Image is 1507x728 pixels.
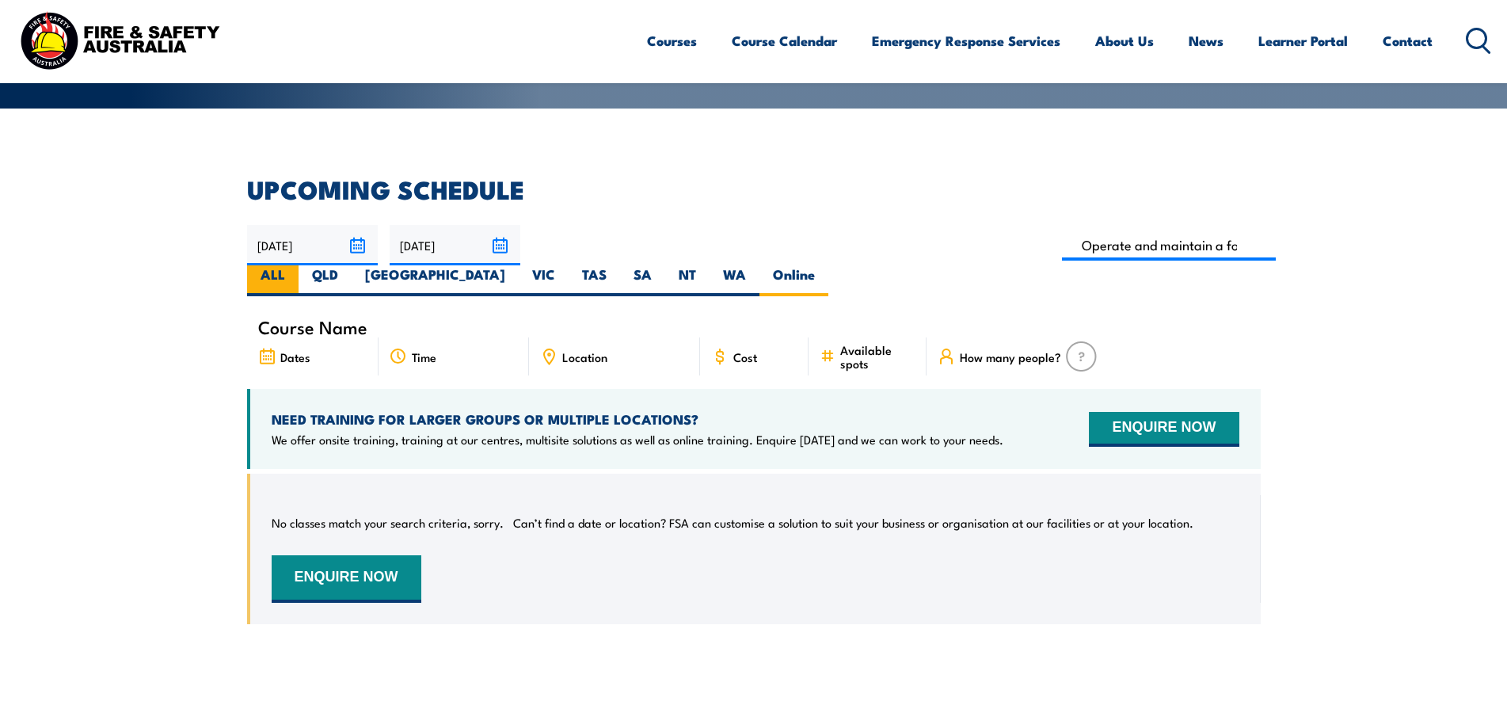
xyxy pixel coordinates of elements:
input: From date [247,225,378,265]
label: ALL [247,265,299,296]
p: Can’t find a date or location? FSA can customise a solution to suit your business or organisation... [513,515,1193,531]
p: No classes match your search criteria, sorry. [272,515,504,531]
label: SA [620,265,665,296]
a: Course Calendar [732,20,837,62]
h4: NEED TRAINING FOR LARGER GROUPS OR MULTIPLE LOCATIONS? [272,410,1003,428]
button: ENQUIRE NOW [1089,412,1239,447]
label: VIC [519,265,569,296]
label: [GEOGRAPHIC_DATA] [352,265,519,296]
input: Search Course [1062,230,1277,261]
label: WA [710,265,759,296]
a: About Us [1095,20,1154,62]
label: Online [759,265,828,296]
a: Courses [647,20,697,62]
a: Learner Portal [1258,20,1348,62]
span: Time [412,350,436,364]
span: Cost [733,350,757,364]
button: ENQUIRE NOW [272,555,421,603]
h2: UPCOMING SCHEDULE [247,177,1261,200]
span: Available spots [840,343,915,370]
span: Location [562,350,607,364]
span: Dates [280,350,310,364]
input: To date [390,225,520,265]
span: How many people? [960,350,1061,364]
a: News [1189,20,1223,62]
label: TAS [569,265,620,296]
a: Contact [1383,20,1433,62]
label: NT [665,265,710,296]
a: Emergency Response Services [872,20,1060,62]
p: We offer onsite training, training at our centres, multisite solutions as well as online training... [272,432,1003,448]
span: Course Name [258,320,367,334]
label: QLD [299,265,352,296]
